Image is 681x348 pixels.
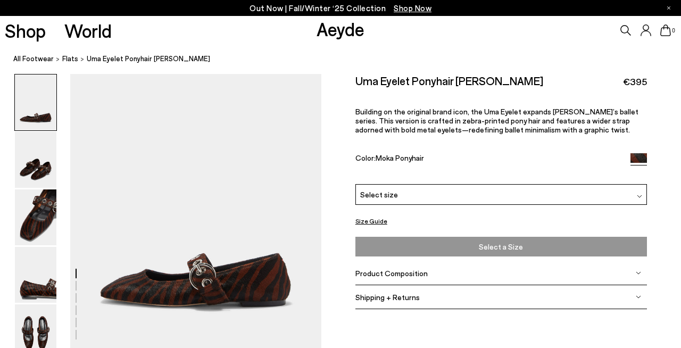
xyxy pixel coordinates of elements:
[62,54,78,63] span: flats
[355,107,638,134] span: Building on the original brand icon, the Uma Eyelet expands [PERSON_NAME]’s ballet series. This v...
[355,153,621,165] div: Color:
[355,74,543,87] h2: Uma Eyelet Ponyhair [PERSON_NAME]
[15,132,56,188] img: Uma Eyelet Ponyhair Mary-Janes - Image 2
[636,270,641,276] img: svg%3E
[394,3,431,13] span: Navigate to /collections/new-in
[13,45,681,74] nav: breadcrumb
[355,237,647,256] button: Select a Size
[355,214,387,228] button: Size Guide
[64,21,112,40] a: World
[637,194,642,199] img: svg%3E
[355,293,420,302] span: Shipping + Returns
[62,53,78,64] a: flats
[5,21,46,40] a: Shop
[15,189,56,245] img: Uma Eyelet Ponyhair Mary-Janes - Image 3
[671,28,676,34] span: 0
[250,2,431,15] p: Out Now | Fall/Winter ‘25 Collection
[355,269,428,278] span: Product Composition
[15,247,56,303] img: Uma Eyelet Ponyhair Mary-Janes - Image 4
[15,74,56,130] img: Uma Eyelet Ponyhair Mary-Janes - Image 1
[317,18,364,40] a: Aeyde
[376,153,424,162] span: Moka Ponyhair
[623,75,647,88] span: €395
[87,53,210,64] span: Uma Eyelet Ponyhair [PERSON_NAME]
[360,189,398,200] span: Select size
[359,240,644,253] span: Select a Size
[660,24,671,36] a: 0
[636,294,641,300] img: svg%3E
[13,53,54,64] a: All Footwear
